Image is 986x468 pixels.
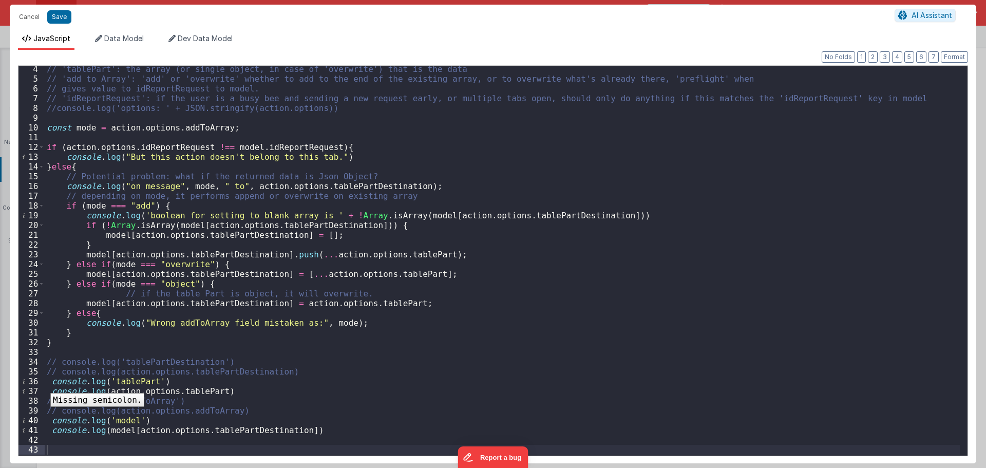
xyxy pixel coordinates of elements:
div: 27 [18,289,45,298]
div: 8 [18,103,45,113]
div: 24 [18,259,45,269]
div: 9 [18,113,45,123]
div: 38 [18,396,45,406]
iframe: Marker.io feedback button [458,446,528,468]
button: Cancel [14,10,45,24]
button: Save [47,10,71,24]
button: 2 [868,51,878,63]
div: 14 [18,162,45,172]
div: 15 [18,172,45,181]
div: 30 [18,318,45,328]
div: 5 [18,74,45,84]
button: No Folds [822,51,855,63]
div: 34 [18,357,45,367]
div: 37 [18,386,45,396]
div: 13 [18,152,45,162]
div: 43 [18,445,45,455]
button: 7 [928,51,939,63]
div: 7 [18,93,45,103]
div: 35 [18,367,45,377]
span: JavaScript [33,34,70,43]
div: 6 [18,84,45,93]
button: 4 [892,51,902,63]
div: 41 [18,425,45,435]
div: 31 [18,328,45,338]
div: 22 [18,240,45,250]
div: 21 [18,230,45,240]
div: 25 [18,269,45,279]
div: 33 [18,347,45,357]
button: 5 [904,51,914,63]
div: 4 [18,64,45,74]
div: 19 [18,211,45,220]
span: AI Assistant [912,11,952,20]
div: 18 [18,201,45,211]
div: 10 [18,123,45,133]
div: 42 [18,435,45,445]
div: 11 [18,133,45,142]
button: AI Assistant [895,9,956,22]
button: 1 [857,51,866,63]
div: 12 [18,142,45,152]
div: 23 [18,250,45,259]
div: 16 [18,181,45,191]
div: 28 [18,298,45,308]
div: 17 [18,191,45,201]
div: 40 [18,416,45,425]
span: Dev Data Model [178,34,233,43]
div: 36 [18,377,45,386]
div: 29 [18,308,45,318]
div: 20 [18,220,45,230]
button: Format [941,51,968,63]
div: 26 [18,279,45,289]
button: 3 [880,51,890,63]
span: Data Model [104,34,144,43]
div: 32 [18,338,45,347]
button: 6 [916,51,926,63]
div: 39 [18,406,45,416]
